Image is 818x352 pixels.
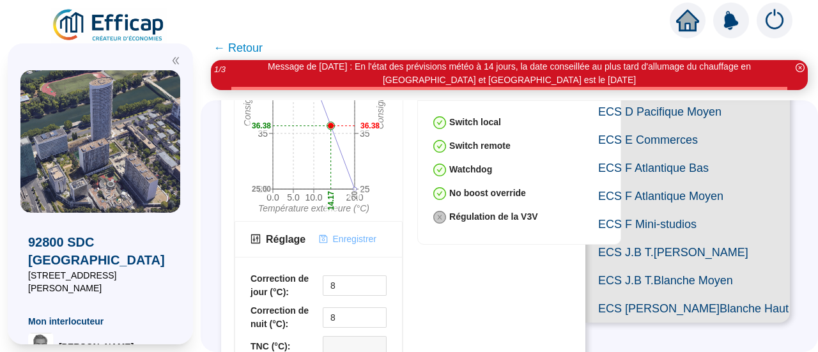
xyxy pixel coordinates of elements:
[28,315,173,328] span: Mon interlocuteur
[266,232,384,247] div: Réglage des paramètres
[360,184,370,194] tspan: 25
[585,182,790,210] span: ECS F Atlantique Moyen
[433,140,446,153] span: check-circle
[251,234,261,244] span: control
[51,8,167,43] img: efficap energie logo
[585,295,790,323] span: ECS [PERSON_NAME]Blanche Haut
[305,192,322,203] tspan: 10.0
[242,35,252,126] tspan: Consigne calculée (°C)
[333,233,376,246] span: Enregistrer
[266,192,279,203] tspan: 0.0
[757,3,792,38] img: alerts
[171,56,180,65] span: double-left
[433,211,446,224] span: close-circle
[319,234,328,243] span: save
[449,141,511,151] strong: Switch remote
[252,121,271,130] text: 36.38
[360,121,380,130] text: 36.38
[375,32,385,130] tspan: Consigne appliquée (°C)
[585,98,790,126] span: ECS D Pacifique Moyen
[360,128,370,139] tspan: 35
[258,203,369,213] tspan: Température extérieure (°C)
[676,9,699,32] span: home
[713,3,749,38] img: alerts
[449,188,526,198] strong: No boost override
[585,126,790,154] span: ECS E Commerces
[449,164,492,174] strong: Watchdog
[585,154,790,182] span: ECS F Atlantique Bas
[585,266,790,295] span: ECS J.B T.Blanche Moyen
[287,192,300,203] tspan: 5.0
[28,233,173,269] span: 92800 SDC [GEOGRAPHIC_DATA]
[251,305,309,329] b: Correction de nuit (°C):
[251,341,290,351] b: TNC (°C):
[28,269,173,295] span: [STREET_ADDRESS][PERSON_NAME]
[350,191,359,200] text: 20
[327,191,336,210] text: 14.17
[214,65,226,74] i: 1 / 3
[252,185,271,194] text: 25.00
[258,128,268,139] tspan: 35
[449,211,537,222] strong: Régulation de la V3V
[433,116,446,129] span: check-circle
[231,60,787,87] div: Message de [DATE] : En l'état des prévisions météo à 14 jours, la date conseillée au plus tard d'...
[585,238,790,266] span: ECS J.B T.[PERSON_NAME]
[309,229,387,250] button: Enregistrer
[213,39,263,57] span: ← Retour
[585,210,790,238] span: ECS F Mini-studios
[346,192,363,203] tspan: 20.0
[251,273,309,297] b: Correction de jour (°C):
[796,63,805,72] span: close-circle
[433,164,446,176] span: check-circle
[433,187,446,200] span: check-circle
[449,117,501,127] strong: Switch local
